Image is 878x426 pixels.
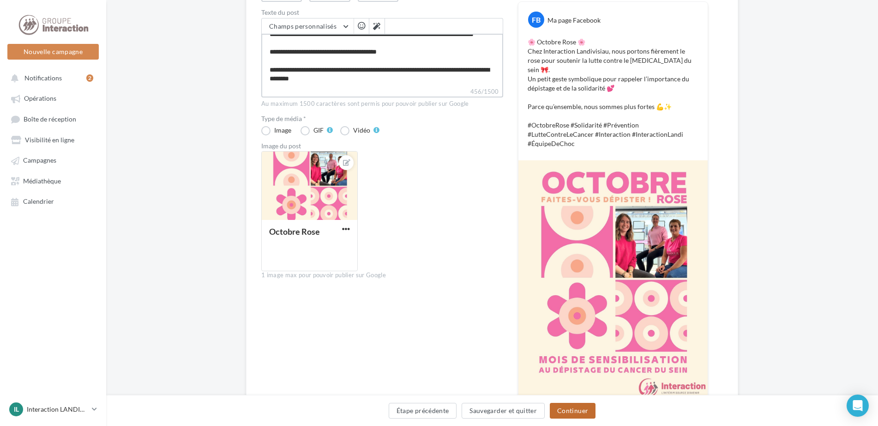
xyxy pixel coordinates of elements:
[261,143,503,149] div: Image du post
[23,177,61,185] span: Médiathèque
[528,37,698,148] p: 🌸 Octobre Rose 🌸 Chez Interaction Landivisiau, nous portons fièrement le rose pour soutenir la lu...
[274,127,291,134] div: Image
[24,115,76,123] span: Boîte de réception
[261,87,503,97] label: 456/1500
[462,403,545,419] button: Sauvegarder et quitter
[24,95,56,103] span: Opérations
[847,395,869,417] div: Open Intercom Messenger
[550,403,595,419] button: Continuer
[7,401,99,418] a: IL Interaction LANDIVISIAU
[25,136,74,144] span: Visibilité en ligne
[6,131,101,148] a: Visibilité en ligne
[23,157,56,164] span: Campagnes
[262,18,354,34] button: Champs personnalisés
[24,74,62,82] span: Notifications
[6,90,101,106] a: Opérations
[353,127,370,134] div: Vidéo
[547,16,601,25] div: Ma page Facebook
[7,44,99,60] button: Nouvelle campagne
[6,152,101,168] a: Campagnes
[23,198,54,206] span: Calendrier
[261,271,503,280] div: 1 image max pour pouvoir publier sur Google
[389,403,457,419] button: Étape précédente
[27,405,88,414] p: Interaction LANDIVISIAU
[86,74,93,82] div: 2
[6,110,101,128] a: Boîte de réception
[261,100,503,108] div: Au maximum 1500 caractères sont permis pour pouvoir publier sur Google
[269,226,320,237] div: Octobre Rose
[6,172,101,189] a: Médiathèque
[313,127,324,134] div: GIF
[269,22,337,30] span: Champs personnalisés
[14,405,19,414] span: IL
[6,69,97,86] button: Notifications 2
[6,193,101,209] a: Calendrier
[261,116,503,122] label: Type de média *
[528,12,544,28] div: FB
[261,9,503,16] label: Texte du post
